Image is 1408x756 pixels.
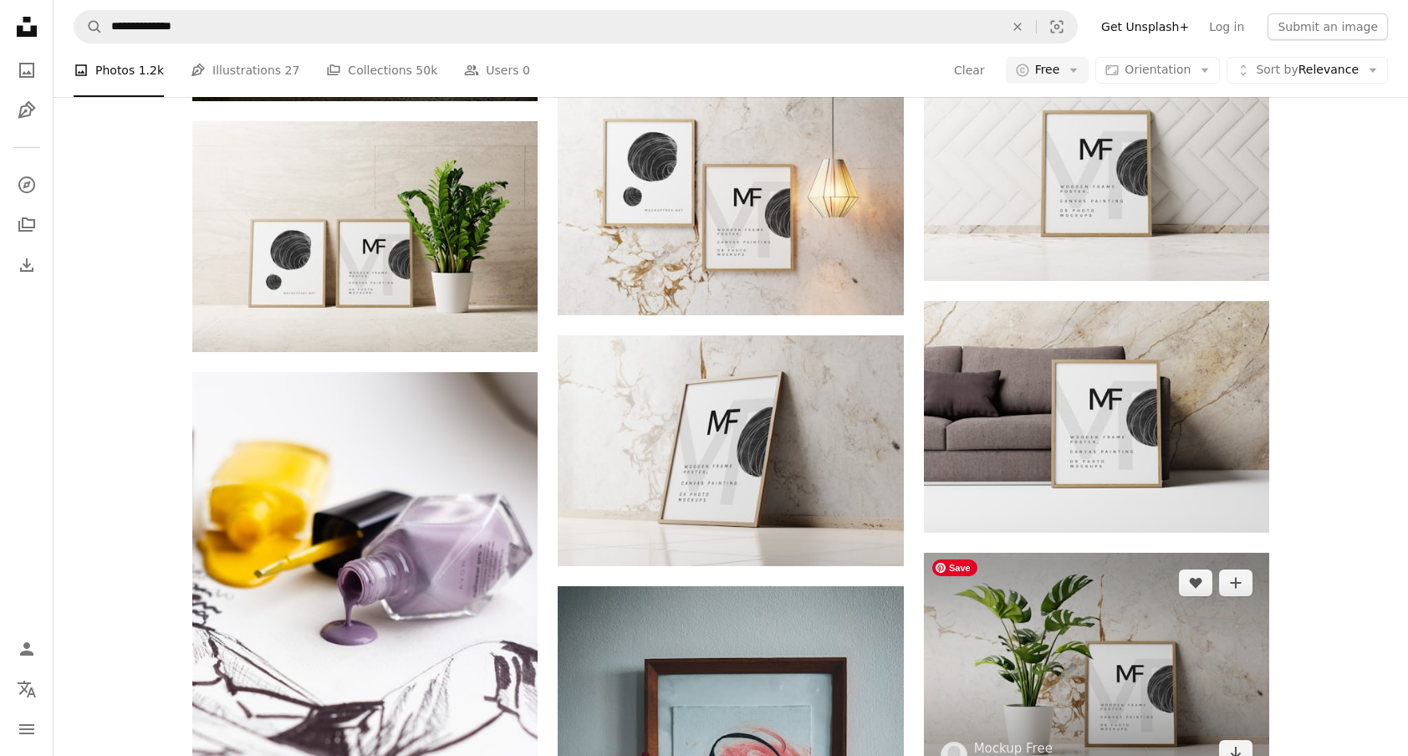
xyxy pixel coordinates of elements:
a: a picture frame sitting on top of a white counter [558,443,903,458]
img: a potted plant next to two framed art prints [192,121,538,352]
span: 27 [285,61,300,79]
button: Search Unsplash [74,11,103,43]
a: yellow and black paint brush [192,623,538,638]
a: a marble wall with two black and white prints on it [558,192,903,207]
button: Menu [10,713,43,746]
a: Illustrations [10,94,43,127]
a: Collections 50k [326,43,437,97]
span: Save [932,559,977,576]
button: Free [1006,57,1089,84]
a: a picture frame sitting on the floor next to a couch [924,409,1269,424]
button: Submit an image [1268,13,1388,40]
a: Get Unsplash+ [1091,13,1199,40]
a: Explore [10,168,43,202]
button: Language [10,672,43,706]
img: a marble wall with two black and white prints on it [558,84,903,315]
button: Add to Collection [1219,570,1252,596]
a: a potted plant next to two framed art prints [192,228,538,243]
span: Sort by [1256,63,1298,76]
a: a plant in a pot next to a picture frame [924,660,1269,675]
button: Clear [953,57,986,84]
img: a picture frame sitting on top of a white counter [558,335,903,566]
a: Log in / Sign up [10,632,43,666]
a: a picture frame sitting on top of a counter next to a wall [924,158,1269,173]
img: a picture frame sitting on the floor next to a couch [924,301,1269,532]
a: Illustrations 27 [191,43,299,97]
span: Orientation [1125,63,1191,76]
a: Collections [10,208,43,242]
a: Photos [10,54,43,87]
img: a picture frame sitting on top of a counter next to a wall [924,50,1269,281]
a: Home — Unsplash [10,10,43,47]
form: Find visuals sitewide [74,10,1078,43]
a: Download History [10,248,43,282]
span: Free [1035,62,1060,79]
span: 50k [416,61,437,79]
span: 0 [523,61,530,79]
a: Users 0 [464,43,530,97]
button: Like [1179,570,1212,596]
button: Sort byRelevance [1227,57,1388,84]
a: Log in [1199,13,1254,40]
button: Orientation [1095,57,1220,84]
span: Relevance [1256,62,1359,79]
button: Clear [999,11,1036,43]
button: Visual search [1037,11,1077,43]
